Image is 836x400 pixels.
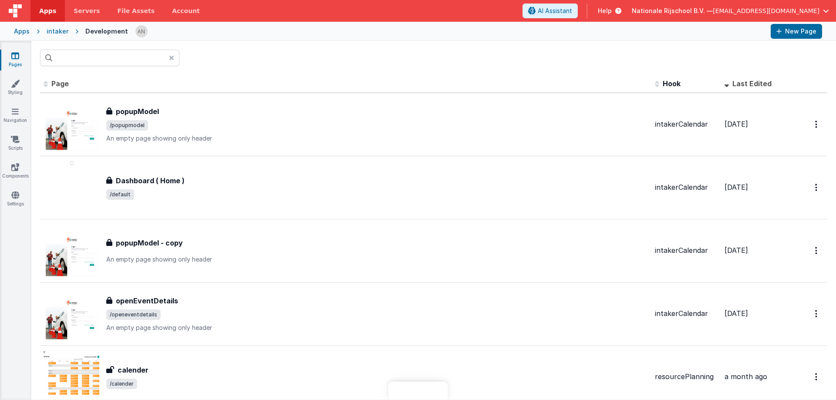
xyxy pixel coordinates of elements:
[106,323,648,332] p: An empty page showing only header
[725,120,748,128] span: [DATE]
[106,309,161,320] span: /openeventdetails
[655,182,718,192] div: intakerCalendar
[40,50,179,66] input: Search pages, id's ...
[810,115,824,133] button: Options
[598,7,612,15] span: Help
[632,7,713,15] span: Nationale Rijschool B.V. —
[118,365,148,375] h3: calender
[655,309,718,319] div: intakerCalendar
[810,242,824,259] button: Options
[47,27,68,36] div: intaker
[655,245,718,255] div: intakerCalendar
[116,296,178,306] h3: openEventDetails
[388,382,448,400] iframe: Marker.io feedback button
[106,379,137,389] span: /calender
[116,175,185,186] h3: Dashboard ( Home )
[655,119,718,129] div: intakerCalendar
[713,7,819,15] span: [EMAIL_ADDRESS][DOMAIN_NAME]
[106,120,148,131] span: /popupmodel
[39,7,56,15] span: Apps
[810,368,824,386] button: Options
[106,255,648,264] p: An empty page showing only header
[725,246,748,255] span: [DATE]
[14,27,30,36] div: Apps
[725,309,748,318] span: [DATE]
[725,372,767,381] span: a month ago
[810,178,824,196] button: Options
[135,25,148,37] img: f1d78738b441ccf0e1fcb79415a71bae
[85,27,128,36] div: Development
[116,238,183,248] h3: popupModel - copy
[771,24,822,39] button: New Page
[725,183,748,192] span: [DATE]
[74,7,100,15] span: Servers
[106,134,648,143] p: An empty page showing only header
[522,3,578,18] button: AI Assistant
[810,305,824,323] button: Options
[632,7,829,15] button: Nationale Rijschool B.V. — [EMAIL_ADDRESS][DOMAIN_NAME]
[116,106,159,117] h3: popupModel
[732,79,772,88] span: Last Edited
[51,79,69,88] span: Page
[663,79,681,88] span: Hook
[118,7,155,15] span: File Assets
[655,372,718,382] div: resourcePlanning
[106,189,134,200] span: /default
[538,7,572,15] span: AI Assistant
